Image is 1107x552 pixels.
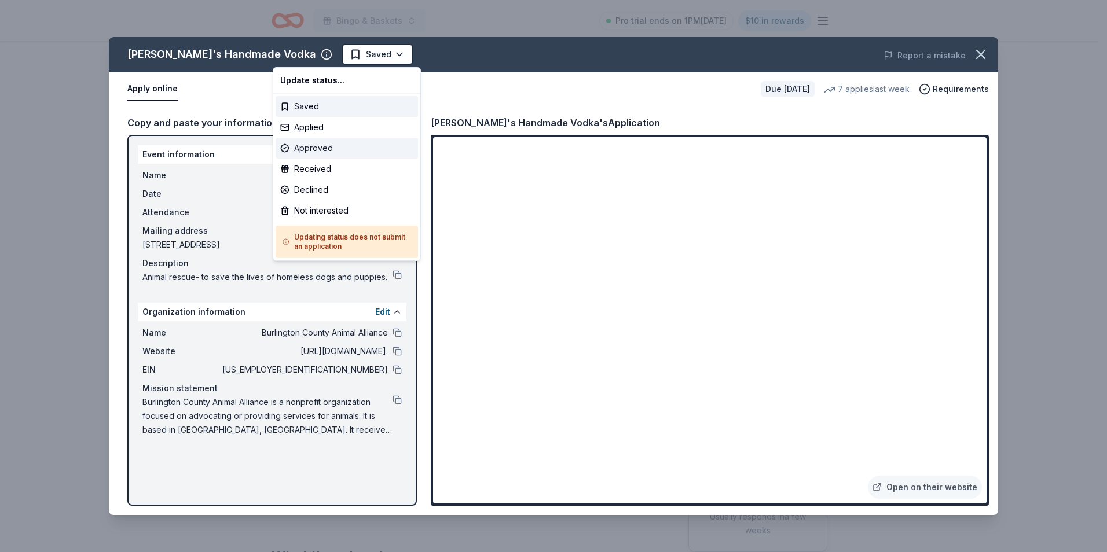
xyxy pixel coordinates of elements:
[276,179,418,200] div: Declined
[276,70,418,91] div: Update status...
[276,138,418,159] div: Approved
[276,200,418,221] div: Not interested
[336,14,402,28] span: Bingo & Baskets
[276,96,418,117] div: Saved
[283,233,411,251] h5: Updating status does not submit an application
[276,117,418,138] div: Applied
[276,159,418,179] div: Received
